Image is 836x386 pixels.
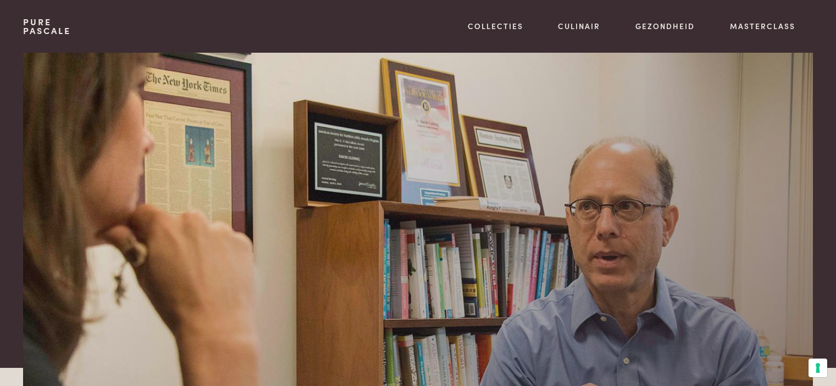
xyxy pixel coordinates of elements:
a: Culinair [558,20,600,32]
a: Masterclass [730,20,795,32]
a: Collecties [468,20,523,32]
a: Gezondheid [635,20,695,32]
a: PurePascale [23,18,71,35]
button: Uw voorkeuren voor toestemming voor trackingtechnologieën [809,359,827,377]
